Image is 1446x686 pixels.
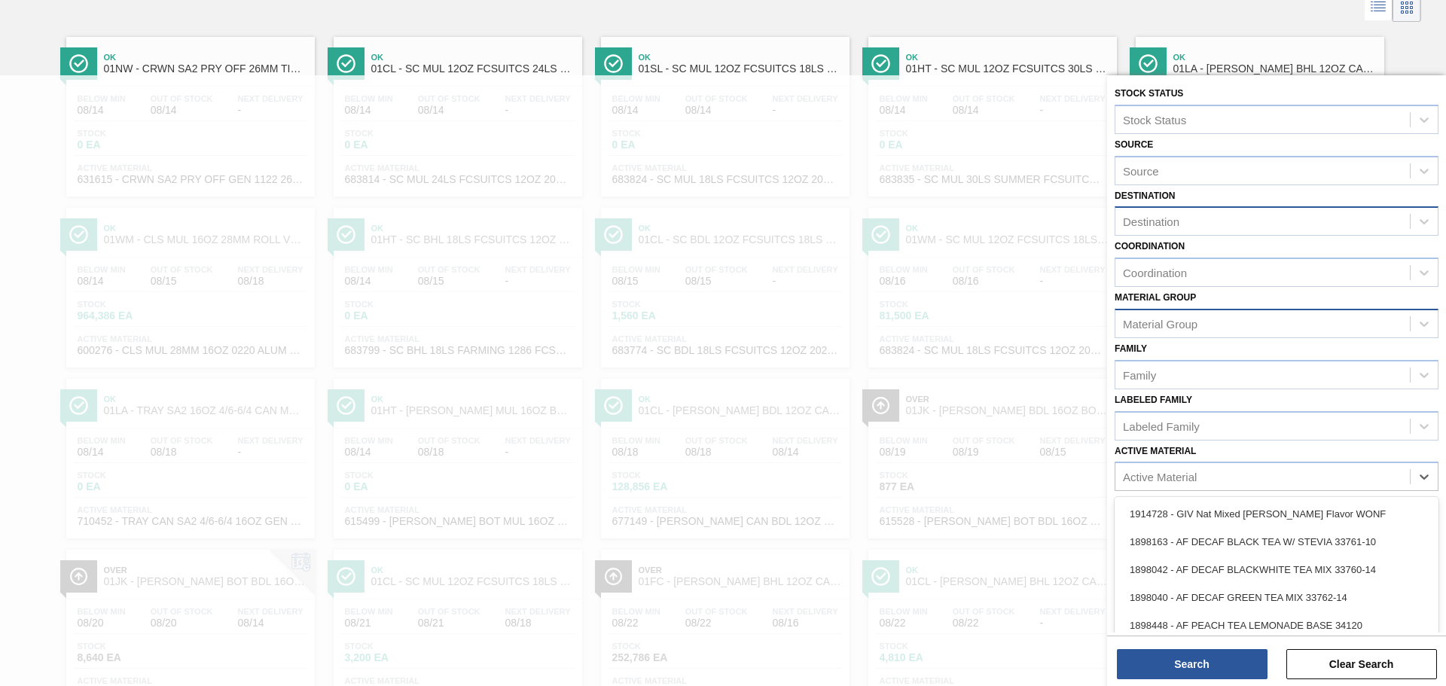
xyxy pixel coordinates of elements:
[1124,26,1392,197] a: ÍconeOk01LA - [PERSON_NAME] BHL 12OZ CAN 12/12 CAN PK FARMING PROMOBelow Min08/14Out Of Stock08/1...
[1173,63,1377,75] span: 01LA - CARR BHL 12OZ CAN 12/12 CAN PK FARMING PROMO
[1115,500,1438,528] div: 1914728 - GIV Nat Mixed [PERSON_NAME] Flavor WONF
[604,54,623,73] img: Ícone
[337,54,355,73] img: Ícone
[104,63,307,75] span: 01NW - CRWN SA2 PRY OFF 26MM TIN PLATE VS. TIN FREE
[371,53,575,62] span: Ok
[1115,556,1438,584] div: 1898042 - AF DECAF BLACKWHITE TEA MIX 33760-14
[1115,446,1196,456] label: Active Material
[1123,215,1179,228] div: Destination
[906,53,1109,62] span: Ok
[1115,88,1183,99] label: Stock Status
[639,63,842,75] span: 01SL - SC MUL 12OZ FCSUITCS 18LS CAN SLEEK SUMMER PROMO
[371,63,575,75] span: 01CL - SC MUL 12OZ FCSUITCS 24LS CAN SLEEK SUMMER PROMO
[1115,611,1438,639] div: 1898448 - AF PEACH TEA LEMONADE BASE 34120
[1123,419,1200,432] div: Labeled Family
[1115,584,1438,611] div: 1898040 - AF DECAF GREEN TEA MIX 33762-14
[1115,343,1147,354] label: Family
[1139,54,1158,73] img: Ícone
[1115,292,1196,303] label: Material Group
[55,26,322,197] a: ÍconeOk01NW - CRWN SA2 PRY OFF 26MM TIN PLATE VS. TIN FREEBelow Min08/14Out Of Stock08/14Next Del...
[1115,139,1153,150] label: Source
[1115,191,1175,201] label: Destination
[590,26,857,197] a: ÍconeOk01SL - SC MUL 12OZ FCSUITCS 18LS CAN SLEEK SUMMER PROMOBelow Min08/14Out Of Stock08/14Next...
[1123,317,1197,330] div: Material Group
[104,53,307,62] span: Ok
[1115,395,1192,405] label: Labeled Family
[906,63,1109,75] span: 01HT - SC MUL 12OZ FCSUITCS 30LS SLEEK CAN SUMMER PROMO
[1123,113,1186,126] div: Stock Status
[1123,368,1156,381] div: Family
[1123,267,1187,279] div: Coordination
[1123,471,1197,483] div: Active Material
[1115,528,1438,556] div: 1898163 - AF DECAF BLACK TEA W/ STEVIA 33761-10
[1115,241,1185,252] label: Coordination
[1173,53,1377,62] span: Ok
[639,53,842,62] span: Ok
[69,54,88,73] img: Ícone
[857,26,1124,197] a: ÍconeOk01HT - SC MUL 12OZ FCSUITCS 30LS SLEEK CAN SUMMER PROMOBelow Min08/14Out Of Stock08/14Next...
[322,26,590,197] a: ÍconeOk01CL - SC MUL 12OZ FCSUITCS 24LS CAN SLEEK SUMMER PROMOBelow Min08/14Out Of Stock08/14Next...
[1123,164,1159,177] div: Source
[871,54,890,73] img: Ícone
